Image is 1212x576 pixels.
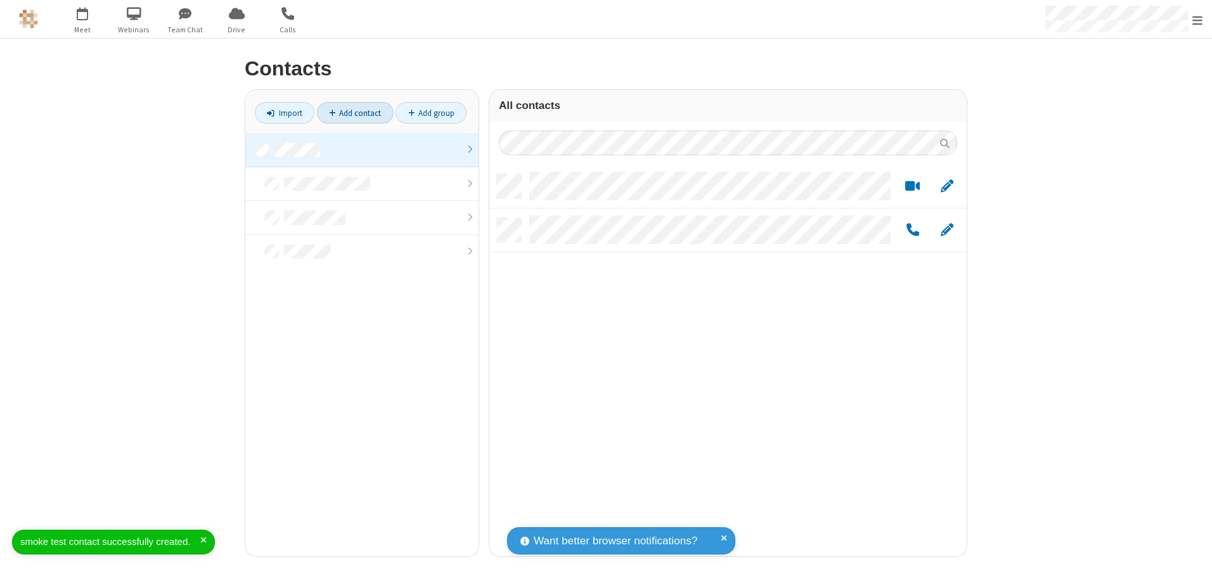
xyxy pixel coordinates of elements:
a: Import [255,102,314,124]
button: Start a video meeting [900,179,925,195]
span: Webinars [110,24,158,35]
button: Edit [934,179,959,195]
a: Add contact [317,102,394,124]
div: smoke test contact successfully created. [20,535,200,549]
h2: Contacts [245,58,967,80]
img: QA Selenium DO NOT DELETE OR CHANGE [19,10,38,29]
a: Add group [396,102,467,124]
div: grid [489,165,967,556]
span: Drive [213,24,261,35]
button: Edit [934,222,959,238]
span: Meet [59,24,106,35]
span: Team Chat [162,24,209,35]
h3: All contacts [499,99,957,112]
span: Calls [264,24,312,35]
span: Want better browser notifications? [534,533,697,549]
button: Call by phone [900,222,925,238]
